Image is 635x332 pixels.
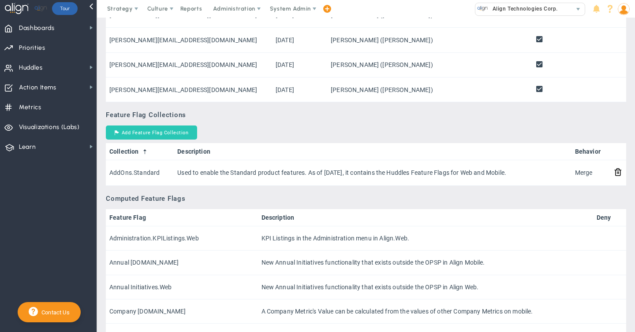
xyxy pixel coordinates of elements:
[213,5,255,12] span: Administration
[106,160,174,185] td: AddOns.Standard
[19,138,36,156] span: Learn
[147,5,168,12] span: Culture
[19,19,55,37] span: Dashboards
[106,111,626,119] h3: Feature Flag Collections
[618,3,630,15] img: 50249.Person.photo
[614,167,622,177] button: Remove Collection
[575,148,607,155] a: Behavior
[106,125,197,140] button: Add Feature Flag Collection
[327,53,444,77] td: [PERSON_NAME] ([PERSON_NAME])
[174,160,571,185] td: Used to enable the Standard product features. As of [DATE], it contains the Huddles Feature Flags...
[19,78,56,97] span: Action Items
[106,299,258,324] td: Company [DOMAIN_NAME]
[19,59,43,77] span: Huddles
[19,98,41,117] span: Metrics
[106,195,626,203] h3: Computed Feature Flags
[572,3,585,15] span: select
[258,299,593,324] td: A Company Metric's Value can be calculated from the values of other Company Metrics on mobile.
[272,53,327,77] td: [DATE]
[327,77,444,102] td: [PERSON_NAME] ([PERSON_NAME])
[106,275,258,299] td: Annual Initiatives.Web
[258,226,593,251] td: KPI Listings in the Administration menu in Align.Web.
[177,148,568,155] a: Description
[38,309,70,316] span: Contact Us
[106,209,258,226] th: Feature Flag
[488,3,558,15] span: Align Technologies Corp.
[106,28,272,52] td: [PERSON_NAME][EMAIL_ADDRESS][DOMAIN_NAME]
[106,77,272,102] td: [PERSON_NAME][EMAIL_ADDRESS][DOMAIN_NAME]
[477,3,488,14] img: 10991.Company.photo
[258,275,593,299] td: New Annual Initiatives functionality that exists outside the OPSP in Align Web.
[109,148,170,155] a: Collection
[258,209,593,226] th: Description
[571,160,610,185] td: Merge
[19,118,80,136] span: Visualizations (Labs)
[258,251,593,275] td: New Annual Initiatives functionality that exists outside the OPSP in Align Mobile.
[19,39,45,57] span: Priorities
[106,251,258,275] td: Annual [DOMAIN_NAME]
[272,77,327,102] td: [DATE]
[107,5,133,12] span: Strategy
[593,209,626,226] th: Deny
[270,5,311,12] span: System Admin
[272,28,327,52] td: [DATE]
[106,226,258,251] td: Administration.KPIListings.Web
[106,53,272,77] td: [PERSON_NAME][EMAIL_ADDRESS][DOMAIN_NAME]
[327,28,444,52] td: [PERSON_NAME] ([PERSON_NAME])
